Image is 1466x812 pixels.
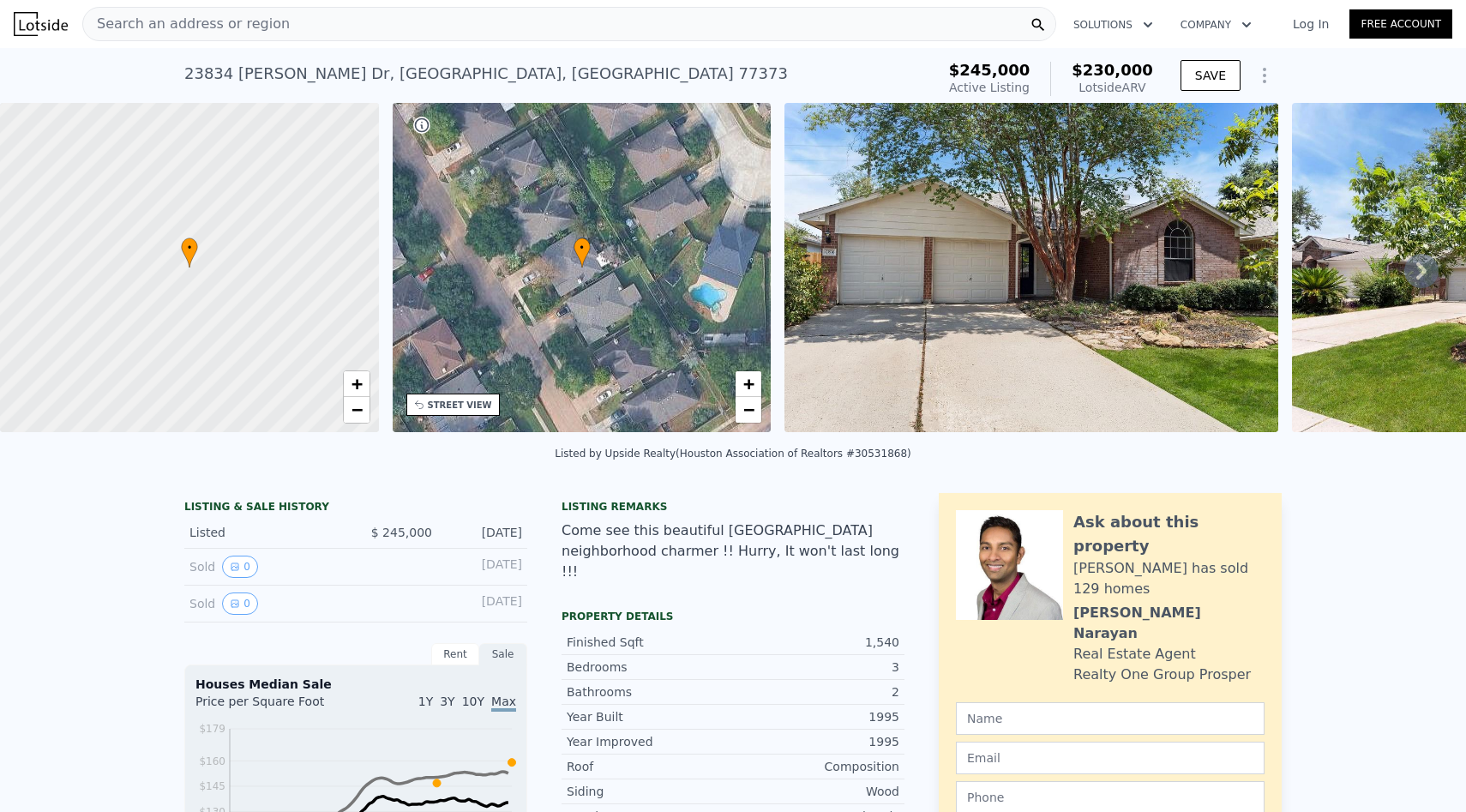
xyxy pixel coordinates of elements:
[733,683,899,701] div: 2
[195,693,356,720] div: Price per Square Foot
[956,702,1265,735] input: Name
[956,742,1265,774] input: Email
[1349,9,1452,39] a: Free Account
[446,592,522,615] div: [DATE]
[562,520,904,582] div: Come see this beautiful [GEOGRAPHIC_DATA] neighborhood charmer !! Hurry, It won't last long !!!
[574,240,591,256] span: •
[574,238,591,268] div: •
[184,500,527,517] div: LISTING & SALE HISTORY
[733,783,899,800] div: Wood
[567,758,733,775] div: Roof
[733,733,899,750] div: 1995
[1247,58,1282,93] button: Show Options
[344,397,370,423] a: Zoom out
[1060,9,1167,40] button: Solutions
[567,683,733,701] div: Bathrooms
[446,556,522,578] div: [DATE]
[555,448,910,460] div: Listed by Upside Realty (Houston Association of Realtors #30531868)
[222,556,258,578] button: View historical data
[733,758,899,775] div: Composition
[1272,15,1349,33] a: Log In
[446,524,522,541] div: [DATE]
[1072,61,1153,79] span: $230,000
[1181,60,1241,91] button: SAVE
[784,103,1278,432] img: Sale: 167429285 Parcel: 110994407
[184,62,788,86] div: 23834 [PERSON_NAME] Dr , [GEOGRAPHIC_DATA] , [GEOGRAPHIC_DATA] 77373
[462,695,484,708] span: 10Y
[189,592,342,615] div: Sold
[351,373,362,394] span: +
[567,659,733,676] div: Bedrooms
[562,610,904,623] div: Property details
[567,733,733,750] div: Year Improved
[733,634,899,651] div: 1,540
[1073,558,1265,599] div: [PERSON_NAME] has sold 129 homes
[743,373,754,394] span: +
[181,240,198,256] span: •
[733,708,899,725] div: 1995
[1073,644,1196,665] div: Real Estate Agent
[344,371,370,397] a: Zoom in
[567,634,733,651] div: Finished Sqft
[491,695,516,712] span: Max
[949,61,1030,79] span: $245,000
[195,676,516,693] div: Houses Median Sale
[371,526,432,539] span: $ 245,000
[1073,510,1265,558] div: Ask about this property
[1073,603,1265,644] div: [PERSON_NAME] Narayan
[199,755,225,767] tspan: $160
[733,659,899,676] div: 3
[83,14,290,34] span: Search an address or region
[189,556,342,578] div: Sold
[479,643,527,665] div: Sale
[181,238,198,268] div: •
[1072,79,1153,96] div: Lotside ARV
[567,708,733,725] div: Year Built
[743,399,754,420] span: −
[1167,9,1265,40] button: Company
[736,397,761,423] a: Zoom out
[1073,665,1251,685] div: Realty One Group Prosper
[222,592,258,615] button: View historical data
[418,695,433,708] span: 1Y
[351,399,362,420] span: −
[431,643,479,665] div: Rent
[199,780,225,792] tspan: $145
[14,12,68,36] img: Lotside
[567,783,733,800] div: Siding
[440,695,454,708] span: 3Y
[189,524,342,541] div: Listed
[428,399,492,412] div: STREET VIEW
[562,500,904,514] div: Listing remarks
[949,81,1030,94] span: Active Listing
[199,723,225,735] tspan: $179
[736,371,761,397] a: Zoom in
